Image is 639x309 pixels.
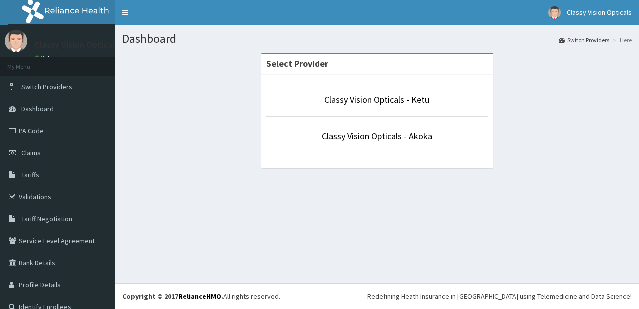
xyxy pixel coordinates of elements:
[322,130,432,142] a: Classy Vision Opticals - Akoka
[35,40,119,49] p: Classy Vision Opticals
[21,170,39,179] span: Tariffs
[178,292,221,301] a: RelianceHMO
[610,36,632,44] li: Here
[559,36,609,44] a: Switch Providers
[324,94,429,105] a: Classy Vision Opticals - Ketu
[122,32,632,45] h1: Dashboard
[35,54,59,61] a: Online
[122,292,223,301] strong: Copyright © 2017 .
[115,283,639,309] footer: All rights reserved.
[266,58,328,69] strong: Select Provider
[548,6,561,19] img: User Image
[567,8,632,17] span: Classy Vision Opticals
[21,214,72,223] span: Tariff Negotiation
[367,291,632,301] div: Redefining Heath Insurance in [GEOGRAPHIC_DATA] using Telemedicine and Data Science!
[21,82,72,91] span: Switch Providers
[21,104,54,113] span: Dashboard
[21,148,41,157] span: Claims
[5,30,27,52] img: User Image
